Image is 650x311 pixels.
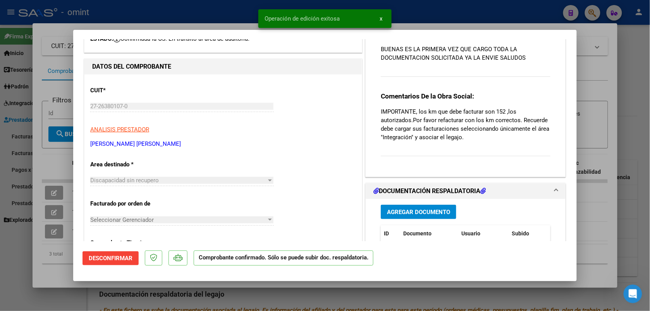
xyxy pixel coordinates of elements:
[90,140,356,149] p: [PERSON_NAME] [PERSON_NAME]
[381,107,550,142] p: IMPORTANTE, los km que debe facturar son 152 ,los autorizados.Por favor refacturar con los km cor...
[384,230,389,237] span: ID
[381,205,456,219] button: Agregar Documento
[90,160,170,169] p: Area destinado *
[624,285,642,303] iframe: Intercom live chat
[83,251,139,265] button: Desconfirmar
[509,225,547,242] datatable-header-cell: Subido
[194,251,373,266] p: Comprobante confirmado. Sólo se puede subir doc. respaldatoria.
[113,35,249,42] span: Confirmada la OS. En transito al área de auditoría.
[90,86,170,95] p: CUIT
[90,199,170,208] p: Facturado por orden de
[387,209,450,216] span: Agregar Documento
[380,15,382,22] span: x
[366,183,566,199] mat-expansion-panel-header: DOCUMENTACIÓN RESPALDATORIA
[265,15,340,22] span: Operación de edición exitosa
[373,187,486,196] h1: DOCUMENTACIÓN RESPALDATORIA
[381,225,400,242] datatable-header-cell: ID
[90,216,267,223] span: Seleccionar Gerenciador
[381,92,474,100] strong: Comentarios De la Obra Social:
[373,12,389,26] button: x
[458,225,509,242] datatable-header-cell: Usuario
[90,177,159,184] span: Discapacidad sin recupero
[92,63,171,70] strong: DATOS DEL COMPROBANTE
[400,225,458,242] datatable-header-cell: Documento
[90,238,170,247] p: Comprobante Tipo *
[403,230,432,237] span: Documento
[512,230,529,237] span: Subido
[89,255,132,262] span: Desconfirmar
[381,45,550,62] p: BUENAS ES LA PRIMERA VEZ QUE CARGO TODA LA DOCUMENTACION SOLICITADA YA LA ENVIE SALUDOS
[90,126,149,133] span: ANALISIS PRESTADOR
[366,17,566,177] div: COMENTARIOS
[461,230,480,237] span: Usuario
